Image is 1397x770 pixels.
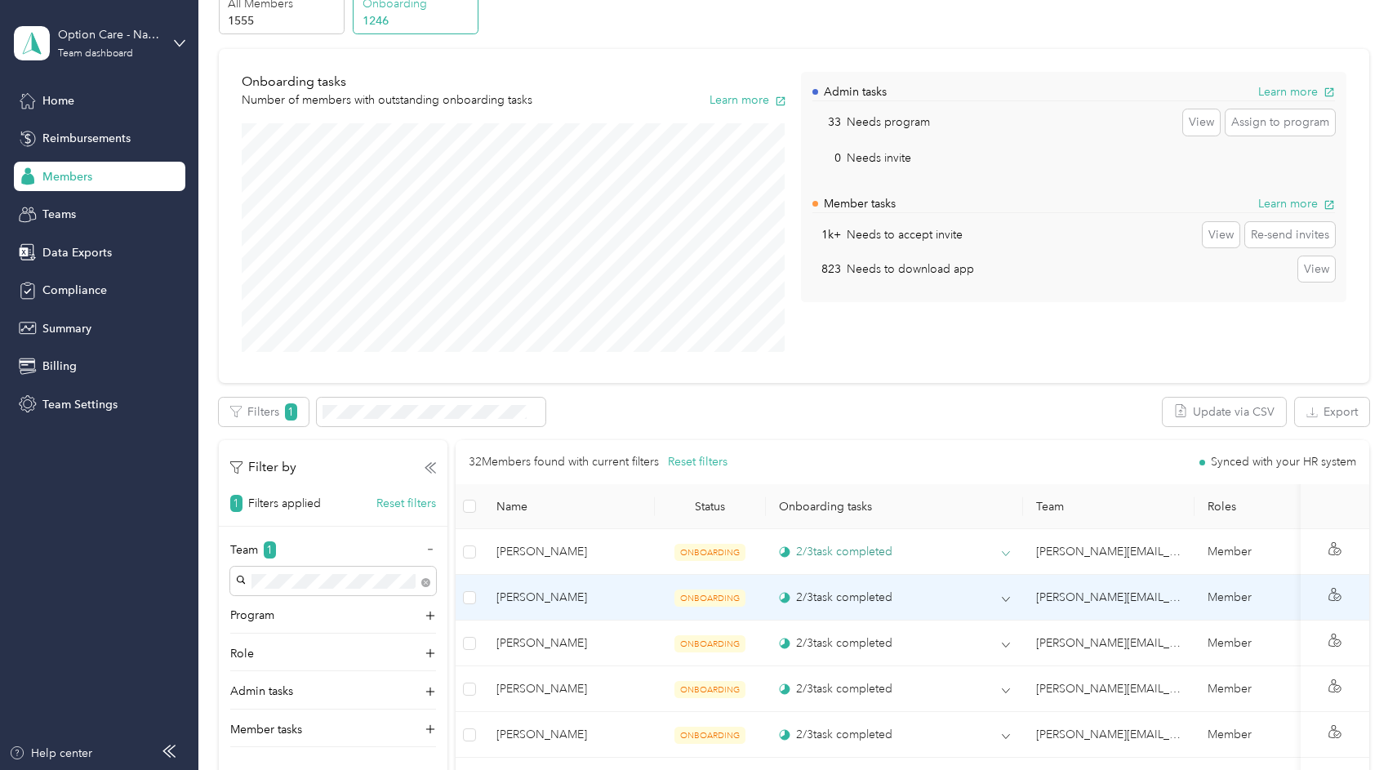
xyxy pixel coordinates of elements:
span: Members [42,168,92,185]
span: ONBOARDING [674,635,745,652]
button: View [1183,109,1220,136]
div: 2 / 3 task completed [779,726,892,743]
div: 2 / 3 task completed [779,680,892,697]
span: Compliance [42,282,107,299]
td: Silas P. Archambault [483,666,655,712]
div: 2 / 3 task completed [779,543,892,560]
td: Member [1195,529,1366,575]
button: Reset filters [376,495,436,512]
span: Synced with your HR system [1211,456,1356,468]
span: Team Settings [42,396,118,413]
td: ONBOARDING [655,621,767,666]
td: suzette.marques@navenhealth.com [1023,712,1195,758]
button: Update via CSV [1163,398,1286,426]
span: Reimbursements [42,130,131,147]
p: Role [230,645,254,662]
p: Onboarding tasks [242,72,532,92]
span: Teams [42,206,76,223]
td: ONBOARDING [655,575,767,621]
td: Member [1195,666,1366,712]
span: Home [42,92,74,109]
span: Data Exports [42,244,112,261]
button: Assign to program [1226,109,1335,136]
td: ONBOARDING [655,666,767,712]
td: suzette.marques@navenhealth.com [1023,621,1195,666]
span: [PERSON_NAME] [496,589,642,607]
td: Member [1195,621,1366,666]
span: [PERSON_NAME] [496,634,642,652]
p: Number of members with outstanding onboarding tasks [242,91,532,109]
th: Team [1023,484,1195,529]
span: Billing [42,358,77,375]
td: Member [1195,712,1366,758]
span: [PERSON_NAME] [496,543,642,561]
span: ONBOARDING [674,544,745,561]
p: Needs to accept invite [847,226,963,243]
th: Status [655,484,767,529]
td: suzette.marques@navenhealth.com [1023,575,1195,621]
button: Learn more [1258,195,1335,212]
th: Onboarding tasks [766,484,1023,529]
span: 1 [230,495,242,512]
p: 1555 [228,12,339,29]
p: Filter by [230,457,296,478]
td: suzette.marques@navenhealth.com [1023,666,1195,712]
button: Re-send invites [1245,222,1335,248]
span: Name [496,500,642,514]
span: ONBOARDING [674,590,745,607]
div: 2 / 3 task completed [779,634,892,652]
p: 1k+ [812,226,841,243]
p: Team [230,541,258,559]
div: Team dashboard [58,49,133,59]
td: Valerie Chapman [483,621,655,666]
button: Reset filters [668,453,727,471]
td: Katie Lacasse [483,529,655,575]
span: ONBOARDING [674,681,745,698]
span: [PERSON_NAME] [496,680,642,698]
p: Admin tasks [230,683,293,700]
td: suzette.marques@navenhealth.com [1023,529,1195,575]
p: Member tasks [230,721,302,738]
td: ONBOARDING [655,529,767,575]
td: ONBOARDING [655,712,767,758]
span: ONBOARDING [674,727,745,744]
p: 0 [812,149,841,167]
p: 823 [812,260,841,278]
p: 33 [812,113,841,131]
span: 1 [285,403,297,421]
button: View [1298,256,1335,283]
p: Member tasks [824,195,896,212]
button: Filters1 [219,398,309,426]
p: Needs program [847,113,930,131]
span: [PERSON_NAME] [496,726,642,744]
button: Export [1295,398,1369,426]
p: Needs to download app [847,260,974,278]
div: 2 / 3 task completed [779,589,892,606]
button: View [1203,222,1239,248]
p: Needs invite [847,149,911,167]
p: 1246 [363,12,474,29]
th: Name [483,484,655,529]
p: Admin tasks [824,83,887,100]
td: Kristi A Hardy [483,575,655,621]
span: 1 [264,541,276,559]
iframe: Everlance-gr Chat Button Frame [1306,679,1397,770]
span: Summary [42,320,91,337]
button: Help center [9,745,92,762]
td: Member [1195,575,1366,621]
button: Learn more [1258,83,1335,100]
div: Option Care - Naven Health [58,26,160,43]
p: 32 Members found with current filters [469,453,659,471]
td: Maureen A. Murphy [483,712,655,758]
button: Learn more [710,91,786,109]
th: Roles [1195,484,1366,529]
p: Program [230,607,274,624]
p: Filters applied [248,495,321,512]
